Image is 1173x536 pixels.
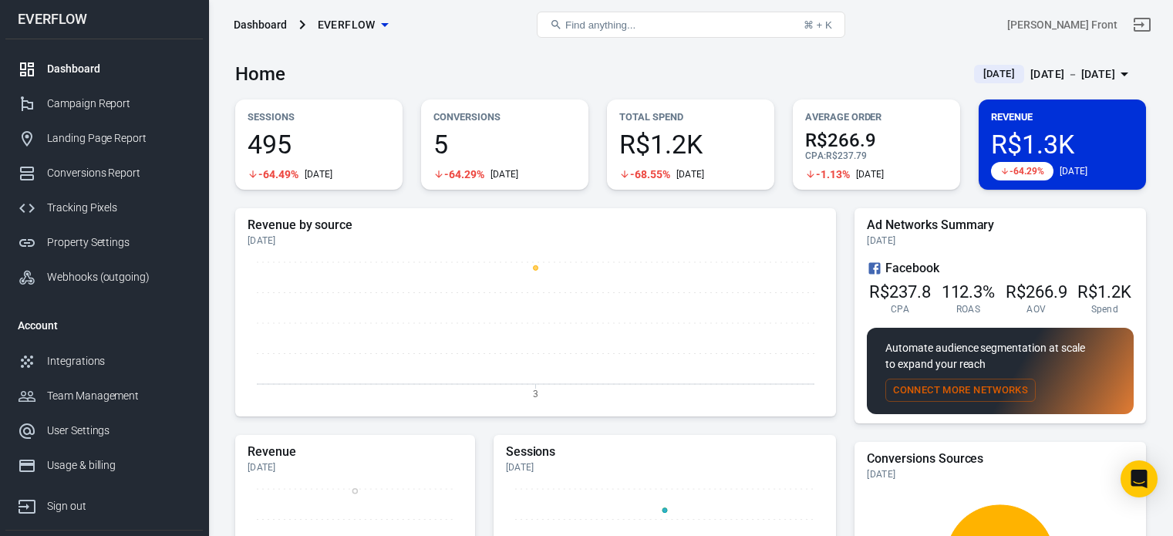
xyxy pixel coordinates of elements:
[5,413,203,448] a: User Settings
[885,379,1036,403] button: Connect More Networks
[305,168,333,180] div: [DATE]
[826,150,867,161] span: R$237.79
[5,307,203,344] li: Account
[235,63,285,85] h3: Home
[805,150,826,161] span: CPA :
[248,217,824,233] h5: Revenue by source
[991,109,1134,125] p: Revenue
[318,15,376,35] span: EVERFLOW
[47,165,190,181] div: Conversions Report
[490,168,519,180] div: [DATE]
[1124,6,1161,43] a: Sign out
[506,461,824,474] div: [DATE]
[962,62,1146,87] button: [DATE][DATE] － [DATE]
[977,66,1021,82] span: [DATE]
[248,234,824,247] div: [DATE]
[867,468,1134,480] div: [DATE]
[885,340,1115,373] p: Automate audience segmentation at scale to expand your reach
[5,379,203,413] a: Team Management
[867,217,1134,233] h5: Ad Networks Summary
[1006,282,1067,302] span: R$266.9
[869,282,931,302] span: R$237.8
[1091,303,1119,315] span: Spend
[5,12,203,26] div: EVERFLOW
[5,156,203,190] a: Conversions Report
[537,12,845,38] button: Find anything...⌘ + K
[1010,167,1044,176] span: -64.29%
[5,86,203,121] a: Campaign Report
[804,19,832,31] div: ⌘ + K
[312,11,394,39] button: EVERFLOW
[444,169,484,180] span: -64.29%
[47,61,190,77] div: Dashboard
[867,259,882,278] svg: Facebook Ads
[1026,303,1046,315] span: AOV
[47,423,190,439] div: User Settings
[506,444,824,460] h5: Sessions
[805,131,948,150] span: R$266.9
[1077,282,1131,302] span: R$1.2K
[942,282,996,302] span: 112.3%
[47,96,190,112] div: Campaign Report
[47,353,190,369] div: Integrations
[991,131,1134,157] span: R$1.3K
[619,131,762,157] span: R$1.2K
[630,169,670,180] span: -68.55%
[1121,460,1158,497] div: Open Intercom Messenger
[47,269,190,285] div: Webhooks (outgoing)
[867,451,1134,467] h5: Conversions Sources
[1030,65,1115,84] div: [DATE] － [DATE]
[5,344,203,379] a: Integrations
[248,131,390,157] span: 495
[47,498,190,514] div: Sign out
[5,121,203,156] a: Landing Page Report
[248,444,463,460] h5: Revenue
[867,259,1134,278] div: Facebook
[533,388,538,399] tspan: 3
[956,303,980,315] span: ROAS
[47,234,190,251] div: Property Settings
[47,457,190,474] div: Usage & billing
[1060,165,1088,177] div: [DATE]
[433,109,576,125] p: Conversions
[47,388,190,404] div: Team Management
[433,131,576,157] span: 5
[258,169,298,180] span: -64.49%
[248,461,463,474] div: [DATE]
[5,448,203,483] a: Usage & billing
[5,483,203,524] a: Sign out
[816,169,850,180] span: -1.13%
[248,109,390,125] p: Sessions
[5,190,203,225] a: Tracking Pixels
[867,234,1134,247] div: [DATE]
[891,303,909,315] span: CPA
[805,109,948,125] p: Average Order
[565,19,635,31] span: Find anything...
[619,109,762,125] p: Total Spend
[676,168,705,180] div: [DATE]
[5,225,203,260] a: Property Settings
[856,168,885,180] div: [DATE]
[234,17,287,32] div: Dashboard
[1007,17,1117,33] div: Account id: KGa5hiGJ
[47,130,190,147] div: Landing Page Report
[5,52,203,86] a: Dashboard
[47,200,190,216] div: Tracking Pixels
[5,260,203,295] a: Webhooks (outgoing)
